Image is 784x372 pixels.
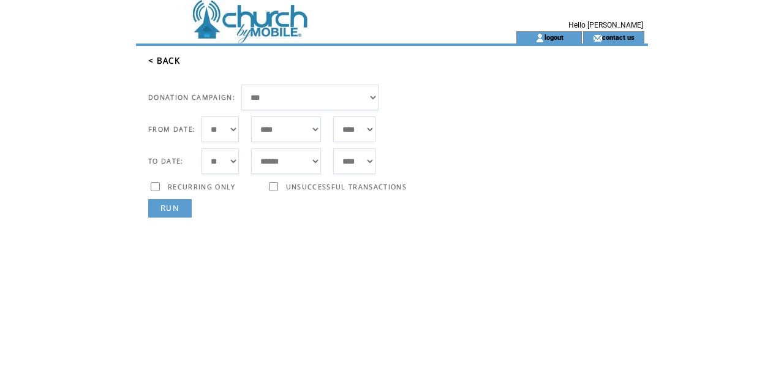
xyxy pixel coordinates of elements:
a: logout [545,33,563,41]
img: account_icon.gif [535,33,545,43]
span: DONATION CAMPAIGN: [148,93,235,102]
span: TO DATE: [148,157,184,165]
img: contact_us_icon.gif [593,33,602,43]
span: Hello [PERSON_NAME] [568,21,643,29]
span: RECURRING ONLY [168,183,236,191]
a: contact us [602,33,635,41]
span: FROM DATE: [148,125,195,134]
a: RUN [148,199,192,218]
span: UNSUCCESSFUL TRANSACTIONS [286,183,407,191]
a: < BACK [148,55,180,66]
